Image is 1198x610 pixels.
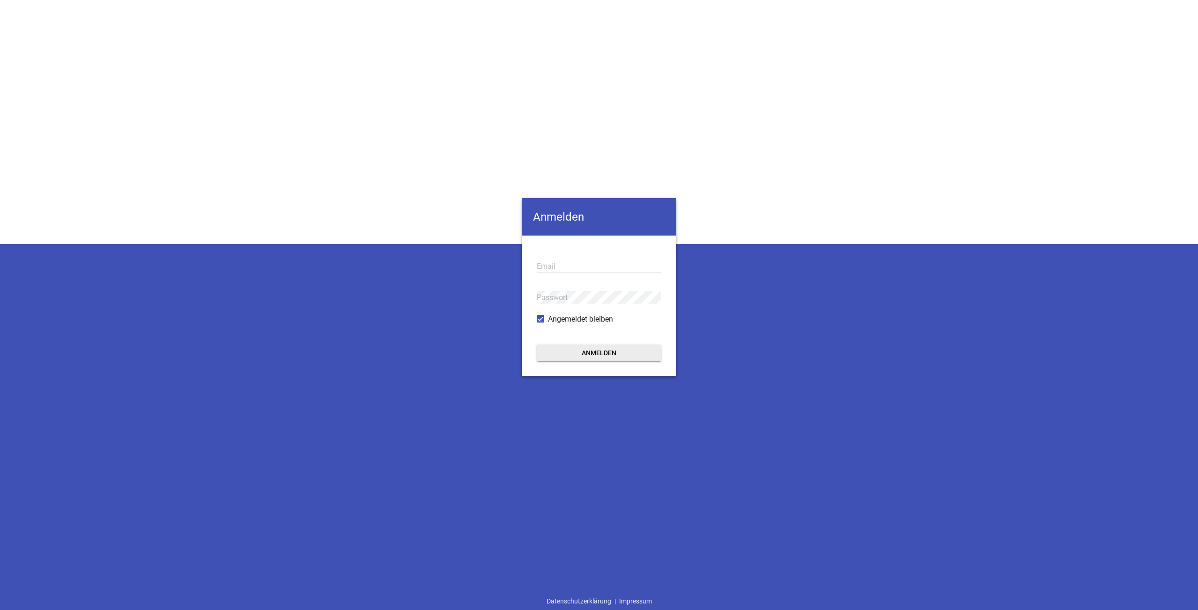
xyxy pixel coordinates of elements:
[537,344,661,361] button: Anmelden
[548,314,613,325] span: Angemeldet bleiben
[543,592,614,610] a: Datenschutzerklärung
[522,198,676,236] h4: Anmelden
[616,592,655,610] a: Impressum
[543,592,655,610] div: |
